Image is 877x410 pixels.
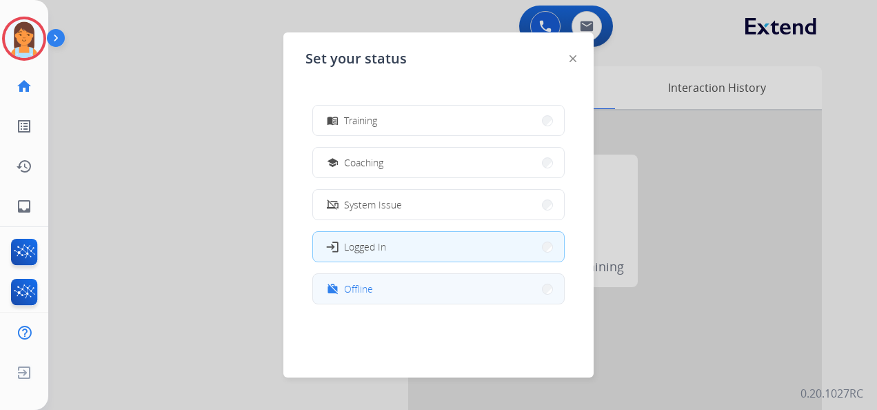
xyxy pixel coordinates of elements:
mat-icon: work_off [327,283,339,295]
mat-icon: list_alt [16,118,32,135]
span: Set your status [305,49,407,68]
button: Training [313,106,564,135]
button: System Issue [313,190,564,219]
mat-icon: history [16,158,32,175]
img: close-button [569,55,576,62]
button: Logged In [313,232,564,262]
mat-icon: login [325,240,339,253]
span: Logged In [344,240,386,254]
button: Offline [313,274,564,304]
span: System Issue [344,197,402,212]
mat-icon: school [327,157,339,168]
mat-icon: phonelink_off [327,199,339,211]
mat-icon: menu_book [327,115,339,126]
span: Coaching [344,155,383,170]
img: avatar [5,19,43,58]
span: Offline [344,282,373,296]
button: Coaching [313,148,564,177]
mat-icon: home [16,78,32,95]
p: 0.20.1027RC [800,385,863,402]
span: Training [344,113,377,128]
mat-icon: inbox [16,198,32,215]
